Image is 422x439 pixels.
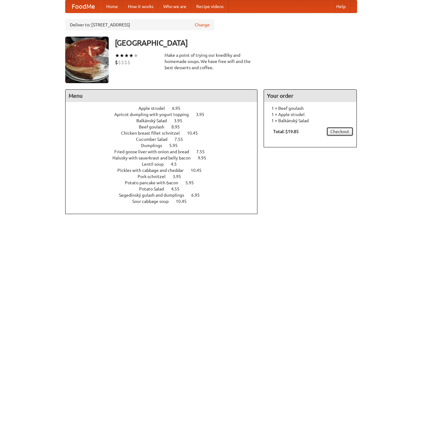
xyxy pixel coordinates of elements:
[191,168,208,173] span: 10.45
[114,112,216,117] a: Apricot dumpling with yogurt topping 3.95
[185,180,200,185] span: 5.95
[142,162,170,167] span: Lentil soup
[138,174,172,179] span: Pork schnitzel
[158,0,191,13] a: Who we are
[139,124,170,129] span: Beef goulash
[112,155,197,160] span: Halusky with sauerkraut and belly bacon
[132,199,175,204] span: Sour cabbage soup
[139,186,170,191] span: Potato Salad
[65,37,109,83] img: angular.jpg
[114,112,195,117] span: Apricot dumpling with yogurt topping
[173,174,187,179] span: 3.95
[267,105,353,111] li: 1 × Beef goulash
[124,52,129,59] li: ★
[136,118,194,123] a: Balkánský Salad 3.95
[267,111,353,118] li: 1 × Apple strudel
[139,124,191,129] a: Beef goulash 8.95
[119,193,190,198] span: Segedínský gulash and dumplings
[132,199,198,204] a: Sour cabbage soup 10.45
[171,186,186,191] span: 4.55
[136,137,174,142] span: Cucumber Salad
[121,131,209,136] a: Chicken breast fillet schnitzel 10.45
[196,112,211,117] span: 3.95
[121,131,186,136] span: Chicken breast fillet schnitzel
[174,118,188,123] span: 3.95
[114,149,195,154] span: Fried goose liver with onion and bread
[273,129,299,134] b: Total: $19.85
[138,174,193,179] a: Pork schnitzel 3.95
[120,52,124,59] li: ★
[125,180,184,185] span: Potato pancake with bacon
[326,127,353,136] a: Checkout
[101,0,123,13] a: Home
[191,0,229,13] a: Recipe videos
[198,155,212,160] span: 9.95
[142,162,188,167] a: Lentil soup 4.5
[139,186,191,191] a: Potato Salad 4.55
[134,52,138,59] li: ★
[196,149,211,154] span: 7.55
[171,124,186,129] span: 8.95
[119,193,211,198] a: Segedínský gulash and dumplings 6.95
[118,59,121,66] li: $
[187,131,204,136] span: 10.45
[136,137,194,142] a: Cucumber Salad 7.55
[169,143,184,148] span: 5.95
[124,59,127,66] li: $
[176,199,193,204] span: 10.45
[65,19,214,30] div: Deliver to: [STREET_ADDRESS]
[66,0,101,13] a: FoodMe
[138,106,171,111] span: Apple strudel
[117,168,190,173] span: Pickles with cabbage and cheddar
[175,137,189,142] span: 7.55
[66,90,257,102] h4: Menu
[138,106,192,111] a: Apple strudel 6.95
[115,59,118,66] li: $
[125,180,205,185] a: Potato pancake with bacon 5.95
[331,0,351,13] a: Help
[141,143,189,148] a: Dumplings 5.95
[117,168,213,173] a: Pickles with cabbage and cheddar 10.45
[127,59,130,66] li: $
[264,90,356,102] h4: Your order
[121,59,124,66] li: $
[114,149,216,154] a: Fried goose liver with onion and bread 7.55
[123,0,158,13] a: How it works
[172,106,187,111] span: 6.95
[112,155,218,160] a: Halusky with sauerkraut and belly bacon 9.95
[195,22,210,28] a: Change
[129,52,134,59] li: ★
[115,37,357,49] h3: [GEOGRAPHIC_DATA]
[267,118,353,124] li: 1 × Balkánský Salad
[141,143,168,148] span: Dumplings
[171,162,183,167] span: 4.5
[165,52,258,71] div: Make a point of trying our knedlíky and homemade soups. We have free wifi and the best desserts a...
[136,118,173,123] span: Balkánský Salad
[115,52,120,59] li: ★
[191,193,206,198] span: 6.95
